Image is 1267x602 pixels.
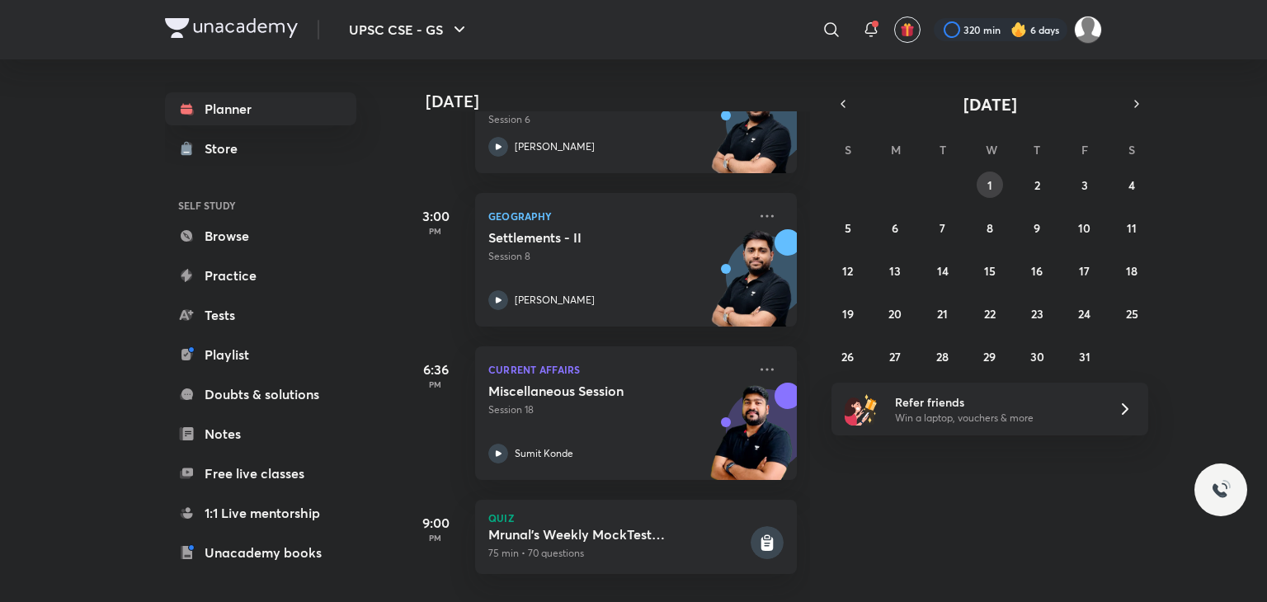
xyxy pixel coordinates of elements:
[835,214,861,241] button: October 5, 2025
[1078,306,1090,322] abbr: October 24, 2025
[882,300,908,327] button: October 20, 2025
[1030,349,1044,364] abbr: October 30, 2025
[1119,214,1145,241] button: October 11, 2025
[165,18,298,42] a: Company Logo
[488,112,747,127] p: Session 6
[977,257,1003,284] button: October 15, 2025
[488,526,747,543] h5: Mrunal's Weekly MockTest Pillar3A_Import_Export_FDI_FPI
[1126,263,1137,279] abbr: October 18, 2025
[984,306,996,322] abbr: October 22, 2025
[930,343,956,369] button: October 28, 2025
[888,306,902,322] abbr: October 20, 2025
[515,139,595,154] p: [PERSON_NAME]
[403,513,469,533] h5: 9:00
[835,343,861,369] button: October 26, 2025
[165,18,298,38] img: Company Logo
[845,393,878,426] img: referral
[488,206,747,226] p: Geography
[1081,177,1088,193] abbr: October 3, 2025
[1024,214,1050,241] button: October 9, 2025
[842,263,853,279] abbr: October 12, 2025
[403,379,469,389] p: PM
[1081,142,1088,158] abbr: Friday
[426,92,813,111] h4: [DATE]
[165,92,356,125] a: Planner
[165,378,356,411] a: Doubts & solutions
[1034,142,1040,158] abbr: Thursday
[165,496,356,529] a: 1:1 Live mentorship
[706,383,797,496] img: unacademy
[488,383,694,399] h5: Miscellaneous Session
[835,300,861,327] button: October 19, 2025
[515,293,595,308] p: [PERSON_NAME]
[940,142,946,158] abbr: Tuesday
[930,214,956,241] button: October 7, 2025
[835,257,861,284] button: October 12, 2025
[165,259,356,292] a: Practice
[1211,480,1231,500] img: ttu
[1127,220,1137,236] abbr: October 11, 2025
[165,191,356,219] h6: SELF STUDY
[900,22,915,37] img: avatar
[706,76,797,190] img: unacademy
[984,263,996,279] abbr: October 15, 2025
[937,306,948,322] abbr: October 21, 2025
[1034,177,1040,193] abbr: October 2, 2025
[165,457,356,490] a: Free live classes
[1119,300,1145,327] button: October 25, 2025
[515,446,573,461] p: Sumit Konde
[488,249,747,264] p: Session 8
[977,172,1003,198] button: October 1, 2025
[845,142,851,158] abbr: Sunday
[1079,263,1090,279] abbr: October 17, 2025
[1128,177,1135,193] abbr: October 4, 2025
[1078,220,1090,236] abbr: October 10, 2025
[1072,214,1098,241] button: October 10, 2025
[936,349,949,364] abbr: October 28, 2025
[403,206,469,226] h5: 3:00
[488,546,747,561] p: 75 min • 70 questions
[940,220,945,236] abbr: October 7, 2025
[1024,300,1050,327] button: October 23, 2025
[1074,16,1102,44] img: SP
[1072,257,1098,284] button: October 17, 2025
[488,360,747,379] p: Current Affairs
[403,226,469,236] p: PM
[841,349,854,364] abbr: October 26, 2025
[403,360,469,379] h5: 6:36
[165,536,356,569] a: Unacademy books
[892,220,898,236] abbr: October 6, 2025
[891,142,901,158] abbr: Monday
[1024,257,1050,284] button: October 16, 2025
[1031,263,1043,279] abbr: October 16, 2025
[165,338,356,371] a: Playlist
[339,13,479,46] button: UPSC CSE - GS
[987,220,993,236] abbr: October 8, 2025
[706,229,797,343] img: unacademy
[1072,172,1098,198] button: October 3, 2025
[165,417,356,450] a: Notes
[1034,220,1040,236] abbr: October 9, 2025
[165,132,356,165] a: Store
[930,300,956,327] button: October 21, 2025
[1128,142,1135,158] abbr: Saturday
[986,142,997,158] abbr: Wednesday
[894,16,921,43] button: avatar
[977,343,1003,369] button: October 29, 2025
[889,349,901,364] abbr: October 27, 2025
[488,229,694,246] h5: Settlements - II
[895,411,1098,426] p: Win a laptop, vouchers & more
[882,214,908,241] button: October 6, 2025
[1126,306,1138,322] abbr: October 25, 2025
[403,533,469,543] p: PM
[963,93,1017,115] span: [DATE]
[845,220,851,236] abbr: October 5, 2025
[1072,343,1098,369] button: October 31, 2025
[937,263,949,279] abbr: October 14, 2025
[1031,306,1043,322] abbr: October 23, 2025
[165,299,356,332] a: Tests
[895,393,1098,411] h6: Refer friends
[1024,172,1050,198] button: October 2, 2025
[889,263,901,279] abbr: October 13, 2025
[983,349,996,364] abbr: October 29, 2025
